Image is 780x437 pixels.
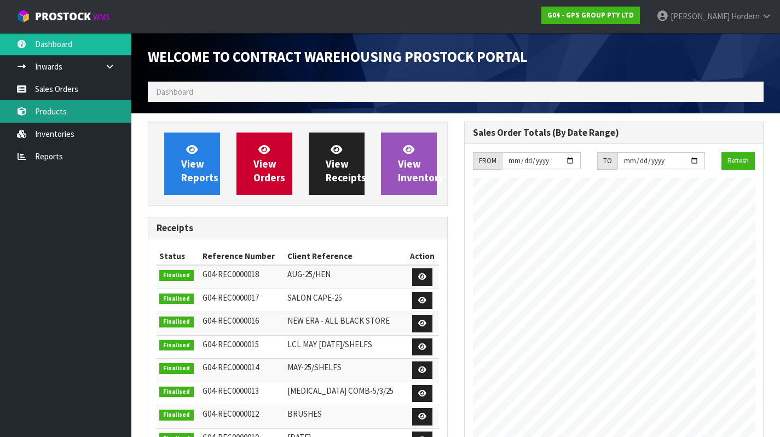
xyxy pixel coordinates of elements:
span: View Inventory [398,143,444,184]
span: View Orders [253,143,285,184]
span: G04-REC0000014 [203,362,259,372]
span: [PERSON_NAME] [671,11,730,21]
th: Status [157,248,200,265]
span: MAY-25/SHELFS [287,362,342,372]
th: Reference Number [200,248,285,265]
span: Finalised [159,363,194,374]
small: WMS [93,12,110,22]
div: TO [597,152,617,170]
span: SALON CAPE-25 [287,292,342,303]
span: G04-REC0000018 [203,269,259,279]
span: G04-REC0000015 [203,339,259,349]
span: G04-REC0000017 [203,292,259,303]
th: Action [406,248,439,265]
span: Hordern [731,11,760,21]
button: Refresh [721,152,755,170]
div: FROM [473,152,502,170]
span: View Receipts [326,143,366,184]
span: G04-REC0000013 [203,386,259,396]
span: Finalised [159,387,194,398]
span: Dashboard [156,87,193,97]
h3: Sales Order Totals (By Date Range) [473,128,755,138]
span: LCL MAY [DATE]/SHELFS [287,339,372,349]
a: ViewReceipts [309,133,365,195]
span: Finalised [159,410,194,421]
a: ViewReports [164,133,220,195]
span: Finalised [159,340,194,351]
span: [MEDICAL_DATA] COMB-5/3/25 [287,386,394,396]
span: Finalised [159,317,194,327]
span: Finalised [159,294,194,304]
span: Finalised [159,270,194,281]
span: BRUSHES [287,409,322,419]
a: ViewOrders [236,133,292,195]
h3: Receipts [157,223,439,233]
span: ProStock [35,9,91,24]
span: G04-REC0000012 [203,409,259,419]
span: G04-REC0000016 [203,315,259,326]
span: View Reports [181,143,218,184]
span: AUG-25/HEN [287,269,331,279]
strong: G04 - GPS GROUP PTY LTD [547,10,634,20]
img: cube-alt.png [16,9,30,23]
span: Welcome to Contract Warehousing ProStock Portal [148,48,527,66]
span: NEW ERA - ALL BLACK STORE [287,315,390,326]
a: ViewInventory [381,133,437,195]
th: Client Reference [285,248,406,265]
